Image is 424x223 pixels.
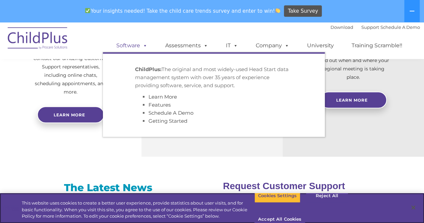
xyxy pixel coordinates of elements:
[336,98,368,103] span: Learn More
[54,112,85,117] span: Learn more
[380,24,420,30] a: Schedule A Demo
[93,72,122,77] span: Phone number
[93,44,114,49] span: Last name
[219,39,245,52] a: IT
[306,189,348,203] button: Reject All
[148,102,171,108] a: Features
[361,24,379,30] a: Support
[34,38,108,96] p: Need help with ChildPlus? We offer many convenient ways to contact our amazing Customer Support r...
[85,8,90,13] img: ✅
[249,39,296,52] a: Company
[284,5,322,17] a: Take Survey
[330,24,353,30] a: Download
[22,200,254,220] div: This website uses cookies to create a better user experience, provide statistics about user visit...
[15,181,201,194] h3: The Latest News
[159,39,215,52] a: Assessments
[254,189,300,203] button: Cookies Settings
[82,4,283,17] span: Your insights needed! Take the child care trends survey and enter to win!
[148,110,193,116] a: Schedule A Demo
[37,106,104,123] a: Learn more
[4,22,71,56] img: ChildPlus by Procare Solutions
[135,65,293,90] p: The original and most widely-used Head Start data management system with over 35 years of experie...
[275,8,280,13] img: 👏
[320,92,387,108] a: Learn More
[406,200,421,215] button: Close
[148,94,177,100] a: Learn More
[345,39,409,52] a: Training Scramble!!
[135,66,162,72] strong: ChildPlus:
[148,118,187,124] a: Getting Started
[300,39,341,52] a: University
[288,5,318,17] span: Take Survey
[110,39,154,52] a: Software
[330,24,420,30] font: |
